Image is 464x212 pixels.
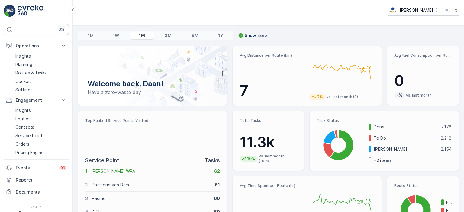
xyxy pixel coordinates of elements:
[205,156,220,165] p: Tasks
[4,174,69,186] a: Reports
[13,123,69,131] a: Contacts
[441,135,452,141] p: 2.218
[240,82,305,100] p: 7
[15,78,31,84] p: Cockpit
[240,183,305,188] p: Avg Time Spent per Route (hr)
[59,27,65,32] p: ⌘B
[85,168,87,174] p: 1
[441,124,452,130] p: 7.178
[13,86,69,94] a: Settings
[13,106,69,115] a: Insights
[15,70,47,76] p: Routes & Tasks
[214,195,220,201] p: 60
[394,53,452,58] p: Avg Fuel Consumption per Route (lt)
[85,182,88,188] p: 2
[85,118,220,123] p: Top Ranked Service Points Visited
[13,69,69,77] a: Routes & Tasks
[16,165,56,171] p: Events
[388,5,459,16] button: [PERSON_NAME](+02:00)
[4,40,69,52] button: Operations
[15,87,33,93] p: Settings
[13,140,69,148] a: Orders
[388,7,397,14] img: basis-logo_rgb2x.png
[374,157,392,163] p: + 2 items
[15,107,31,113] p: Insights
[88,79,217,89] p: Welcome back, Daan!
[88,89,217,96] p: Have a zero-waste day
[13,131,69,140] a: Service Points
[317,118,452,123] p: Task Status
[165,33,172,39] p: 3M
[374,124,437,130] p: Done
[215,182,220,188] p: 61
[374,135,437,141] p: To Do
[16,177,66,183] p: Reports
[394,183,452,188] p: Route Status
[13,115,69,123] a: Entities
[240,53,305,58] p: Avg Distance per Route (km)
[13,77,69,86] a: Cockpit
[4,186,69,198] a: Documents
[4,5,16,17] img: logo
[15,116,31,122] p: Entities
[92,182,211,188] p: Brasserie van Dam
[245,33,267,39] p: Show Zero
[113,33,119,39] p: 1W
[16,189,66,195] p: Documents
[15,124,34,130] p: Contacts
[327,94,358,99] p: vs. last month (8)
[15,62,32,68] p: Planning
[91,168,210,174] p: [PERSON_NAME] WPA
[396,92,403,98] p: -%
[4,162,69,174] a: Events99
[88,33,93,39] p: 1D
[406,93,432,98] p: vs. last month
[240,118,297,123] p: Total Tasks
[240,133,297,151] p: 11.3k
[259,154,297,163] p: vs. last month (10.2k)
[218,33,223,39] p: 1Y
[15,53,31,59] p: Insights
[15,150,44,156] p: Pricing Engine
[316,94,324,100] p: 9%
[214,168,220,174] p: 62
[192,33,198,39] p: 6M
[60,166,65,170] p: 99
[4,94,69,106] button: Engagement
[18,5,43,17] img: logo_light-DOdMpM7g.png
[13,148,69,157] a: Pricing Engine
[374,146,437,152] p: [PERSON_NAME]
[92,195,210,201] p: Pacific
[16,43,57,49] p: Operations
[15,141,29,147] p: Orders
[16,97,57,103] p: Engagement
[13,52,69,60] a: Insights
[394,72,452,90] p: 0
[13,60,69,69] a: Planning
[85,156,119,165] p: Service Point
[446,199,452,205] p: Finished
[15,133,45,139] p: Service Points
[85,195,88,201] p: 3
[400,7,433,13] p: [PERSON_NAME]
[4,205,69,209] span: v 1.48.1
[441,146,452,152] p: 2.154
[139,33,145,39] p: 1M
[436,8,451,13] p: ( +02:00 )
[246,156,256,162] p: 10%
